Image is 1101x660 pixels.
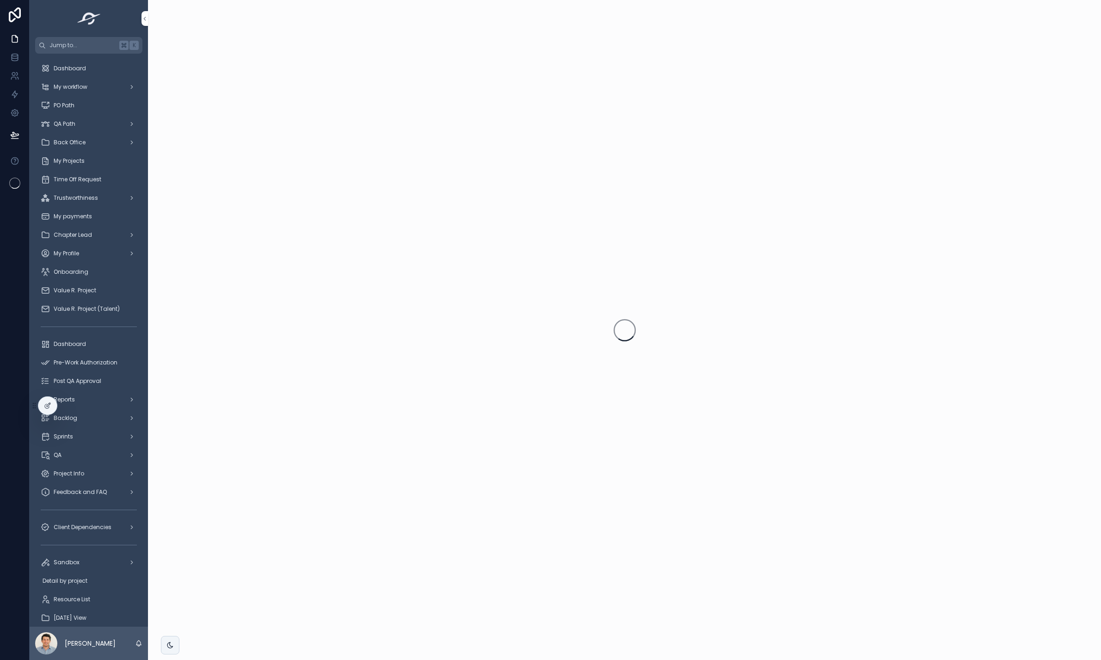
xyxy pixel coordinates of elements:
a: My Projects [35,153,142,169]
span: Back Office [54,139,86,146]
span: Chapter Lead [54,231,92,239]
a: Sandbox [35,554,142,571]
span: [DATE] View [54,614,86,622]
span: Time Off Request [54,176,101,183]
span: Project Info [54,470,84,477]
a: Value R. Project [35,282,142,299]
span: K [130,42,138,49]
span: Resource List [54,596,90,603]
a: Resource List [35,591,142,608]
span: Sandbox [54,559,80,566]
a: Sprints [35,428,142,445]
span: QA Path [54,120,75,128]
a: Feedback and FAQ [35,484,142,500]
span: Sprints [54,433,73,440]
span: Onboarding [54,268,88,276]
a: My workflow [35,79,142,95]
a: Pre-Work Authorization [35,354,142,371]
a: Project Info [35,465,142,482]
span: Backlog [54,414,77,422]
span: Value R. Project [54,287,96,294]
span: My Projects [54,157,85,165]
span: Value R. Project (Talent) [54,305,120,313]
a: Onboarding [35,264,142,280]
span: Reports [54,396,75,403]
a: QA [35,447,142,463]
span: Dashboard [54,65,86,72]
a: Dashboard [35,336,142,352]
a: PO Path [35,97,142,114]
img: App logo [74,11,104,26]
span: PO Path [54,102,74,109]
a: Reports [35,391,142,408]
a: Trustworthiness [35,190,142,206]
a: Detail by project [35,573,142,589]
a: [DATE] View [35,610,142,626]
span: Client Dependencies [54,524,111,531]
span: Jump to... [49,42,116,49]
a: Dashboard [35,60,142,77]
a: Value R. Project (Talent) [35,301,142,317]
span: My workflow [54,83,87,91]
p: [PERSON_NAME] [65,639,116,648]
button: Jump to...K [35,37,142,54]
a: My payments [35,208,142,225]
a: Client Dependencies [35,519,142,536]
a: Time Off Request [35,171,142,188]
span: Post QA Approval [54,377,101,385]
span: Feedback and FAQ [54,488,107,496]
a: QA Path [35,116,142,132]
a: My Profile [35,245,142,262]
div: scrollable content [30,54,148,627]
span: Pre-Work Authorization [54,359,117,366]
span: My payments [54,213,92,220]
span: Trustworthiness [54,194,98,202]
a: Back Office [35,134,142,151]
a: Backlog [35,410,142,426]
span: My Profile [54,250,79,257]
a: Chapter Lead [35,227,142,243]
a: Post QA Approval [35,373,142,389]
span: Detail by project [43,577,87,585]
span: Dashboard [54,340,86,348]
span: QA [54,451,62,459]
